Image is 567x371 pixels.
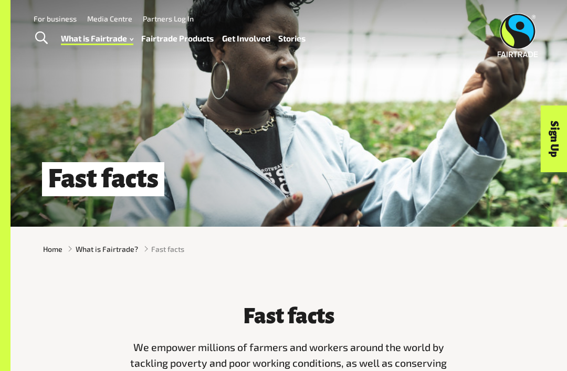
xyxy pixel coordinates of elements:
[42,162,164,196] h1: Fast facts
[76,243,138,255] a: What is Fairtrade?
[222,31,270,46] a: Get Involved
[34,14,77,23] a: For business
[28,25,54,51] a: Toggle Search
[127,304,450,328] h3: Fast facts
[278,31,306,46] a: Stories
[151,243,184,255] span: Fast facts
[87,14,132,23] a: Media Centre
[497,13,538,57] img: Fairtrade Australia New Zealand logo
[141,31,214,46] a: Fairtrade Products
[143,14,194,23] a: Partners Log In
[61,31,133,46] a: What is Fairtrade
[43,243,62,255] a: Home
